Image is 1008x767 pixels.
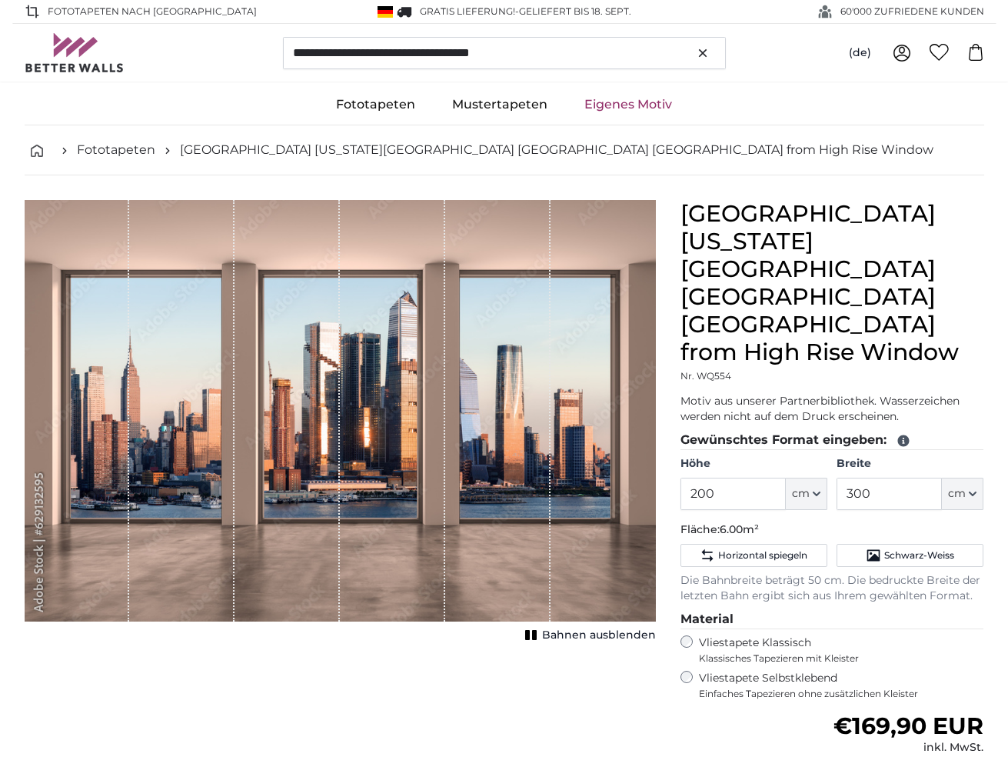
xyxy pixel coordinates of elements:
label: Höhe [680,456,827,472]
div: 1 of 1 [25,200,656,646]
span: Nr. WQ554 [680,370,731,382]
button: Schwarz-Weiss [837,544,983,567]
span: cm [792,486,810,502]
button: cm [942,478,983,510]
span: Schwarz-Weiss [884,549,954,562]
label: Breite [837,456,983,472]
span: cm [948,486,966,502]
span: - [515,5,631,17]
span: 60'000 ZUFRIEDENE KUNDEN [840,5,984,18]
button: Bahnen ausblenden [521,625,656,646]
span: €169,90 EUR [833,712,983,740]
span: Geliefert bis 18. Sept. [519,5,631,17]
a: [GEOGRAPHIC_DATA] [US_STATE][GEOGRAPHIC_DATA] [GEOGRAPHIC_DATA] [GEOGRAPHIC_DATA] from High Rise ... [180,141,933,159]
span: Bahnen ausblenden [542,628,656,643]
p: Fläche: [680,522,984,538]
span: Horizontal spiegeln [718,549,807,562]
span: Einfaches Tapezieren ohne zusätzlichen Kleister [699,688,984,700]
legend: Gewünschtes Format eingeben: [680,431,984,450]
span: GRATIS Lieferung! [420,5,515,17]
img: Betterwalls [25,33,125,72]
span: Fototapeten nach [GEOGRAPHIC_DATA] [48,5,257,18]
button: cm [786,478,827,510]
label: Vliestapete Klassisch [699,635,971,665]
div: inkl. MwSt. [833,740,983,755]
span: 6.00m² [720,522,759,536]
nav: breadcrumbs [25,125,984,175]
a: Mustertapeten [434,85,566,125]
h1: [GEOGRAPHIC_DATA] [US_STATE][GEOGRAPHIC_DATA] [GEOGRAPHIC_DATA] [GEOGRAPHIC_DATA] from High Rise ... [680,200,984,366]
img: Deutschland [378,6,393,18]
a: Fototapeten [77,141,155,159]
label: Vliestapete Selbstklebend [699,671,984,700]
p: Motiv aus unserer Partnerbibliothek. Wasserzeichen werden nicht auf dem Druck erscheinen. [680,394,984,425]
legend: Material [680,610,984,629]
span: Klassisches Tapezieren mit Kleister [699,652,971,665]
a: Fototapeten [318,85,434,125]
button: Horizontal spiegeln [680,544,827,567]
a: Eigenes Motiv [566,85,690,125]
p: Die Bahnbreite beträgt 50 cm. Die bedruckte Breite der letzten Bahn ergibt sich aus Ihrem gewählt... [680,573,984,604]
button: (de) [837,39,883,67]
